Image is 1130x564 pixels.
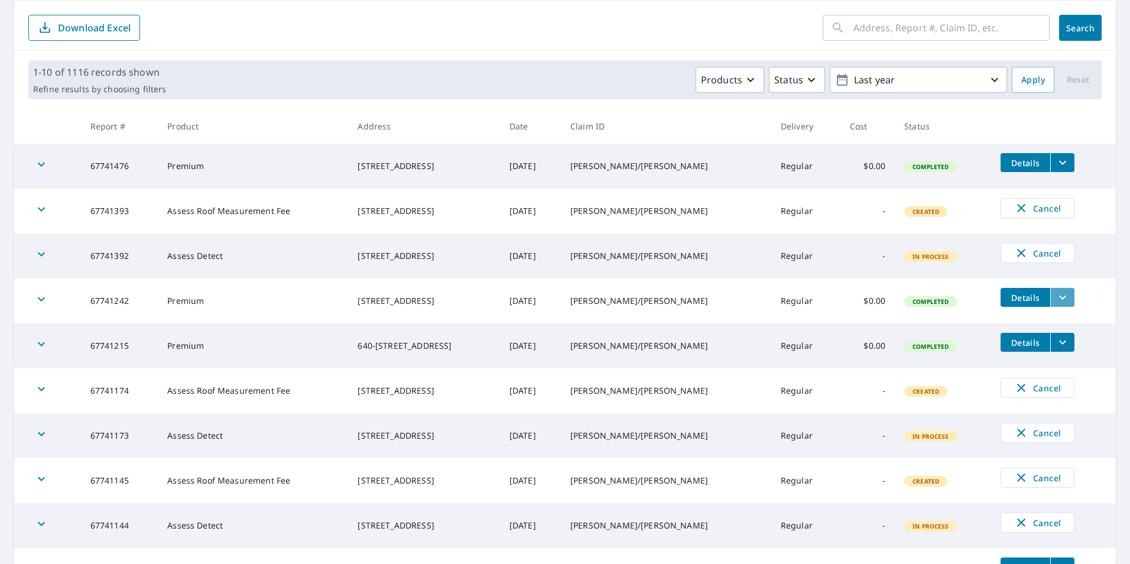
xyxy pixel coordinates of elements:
div: [STREET_ADDRESS] [358,385,490,397]
td: [DATE] [500,368,561,413]
span: Details [1008,157,1043,168]
td: - [840,189,895,234]
td: Regular [771,189,840,234]
td: Regular [771,413,840,458]
td: [PERSON_NAME]/[PERSON_NAME] [561,413,771,458]
th: Address [348,109,499,144]
button: filesDropdownBtn-67741242 [1050,288,1074,307]
span: Cancel [1013,381,1062,395]
td: [DATE] [500,278,561,323]
div: [STREET_ADDRESS] [358,295,490,307]
p: Status [774,73,803,87]
th: Product [158,109,348,144]
td: [PERSON_NAME]/[PERSON_NAME] [561,368,771,413]
td: 67741392 [81,234,158,278]
td: 67741174 [81,368,158,413]
td: - [840,413,895,458]
td: - [840,458,895,503]
p: Products [701,73,742,87]
td: [PERSON_NAME]/[PERSON_NAME] [561,189,771,234]
td: - [840,234,895,278]
td: [DATE] [500,234,561,278]
td: Regular [771,368,840,413]
button: filesDropdownBtn-67741215 [1050,333,1074,352]
td: [DATE] [500,458,561,503]
span: Created [905,387,946,396]
td: 67741393 [81,189,158,234]
td: $0.00 [840,323,895,368]
button: Status [769,67,825,93]
span: Completed [905,342,956,351]
button: Products [696,67,764,93]
button: detailsBtn-67741242 [1001,288,1050,307]
td: $0.00 [840,278,895,323]
div: [STREET_ADDRESS] [358,475,490,487]
button: Search [1059,15,1102,41]
td: Assess Roof Measurement Fee [158,458,348,503]
span: Search [1069,22,1092,34]
td: 67741144 [81,503,158,548]
span: Completed [905,297,956,306]
td: [DATE] [500,413,561,458]
div: [STREET_ADDRESS] [358,160,490,172]
button: Apply [1012,67,1054,93]
td: [PERSON_NAME]/[PERSON_NAME] [561,234,771,278]
span: Details [1008,337,1043,348]
span: Details [1008,292,1043,303]
th: Delivery [771,109,840,144]
button: Last year [830,67,1007,93]
button: Cancel [1001,423,1074,443]
span: In Process [905,252,956,261]
button: Cancel [1001,468,1074,488]
div: [STREET_ADDRESS] [358,205,490,217]
th: Cost [840,109,895,144]
td: [PERSON_NAME]/[PERSON_NAME] [561,144,771,189]
td: Premium [158,278,348,323]
td: Assess Roof Measurement Fee [158,368,348,413]
td: [DATE] [500,144,561,189]
td: [DATE] [500,323,561,368]
span: In Process [905,432,956,440]
td: Regular [771,458,840,503]
td: Regular [771,323,840,368]
span: Created [905,477,946,485]
td: Assess Detect [158,503,348,548]
td: - [840,503,895,548]
button: Cancel [1001,198,1074,218]
div: [STREET_ADDRESS] [358,250,490,262]
button: Cancel [1001,243,1074,263]
button: filesDropdownBtn-67741476 [1050,153,1074,172]
span: Completed [905,163,956,171]
input: Address, Report #, Claim ID, etc. [853,11,1050,44]
td: 67741476 [81,144,158,189]
td: Regular [771,144,840,189]
th: Report # [81,109,158,144]
p: Download Excel [58,21,131,34]
td: 67741173 [81,413,158,458]
div: [STREET_ADDRESS] [358,430,490,442]
td: [PERSON_NAME]/[PERSON_NAME] [561,278,771,323]
td: Assess Detect [158,413,348,458]
td: 67741215 [81,323,158,368]
td: Regular [771,503,840,548]
td: [DATE] [500,189,561,234]
td: [DATE] [500,503,561,548]
th: Status [895,109,991,144]
span: Cancel [1013,471,1062,485]
p: 1-10 of 1116 records shown [33,65,166,79]
span: In Process [905,522,956,530]
button: detailsBtn-67741215 [1001,333,1050,352]
td: Assess Detect [158,234,348,278]
td: 67741145 [81,458,158,503]
p: Refine results by choosing filters [33,84,166,95]
td: [PERSON_NAME]/[PERSON_NAME] [561,323,771,368]
span: Created [905,208,946,216]
td: - [840,368,895,413]
td: Regular [771,234,840,278]
td: Premium [158,144,348,189]
th: Claim ID [561,109,771,144]
div: [STREET_ADDRESS] [358,520,490,531]
span: Cancel [1013,246,1062,260]
span: Apply [1021,73,1045,87]
td: Assess Roof Measurement Fee [158,189,348,234]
